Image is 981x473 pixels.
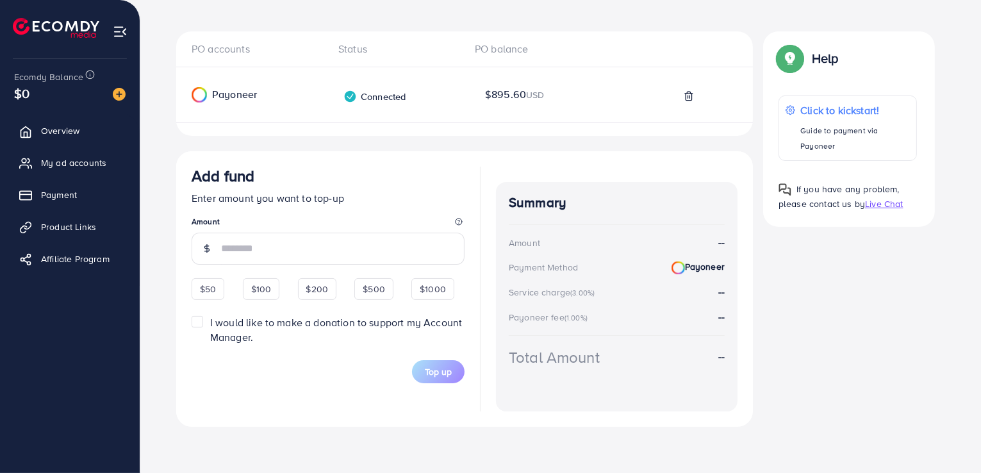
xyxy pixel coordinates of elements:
div: PO accounts [192,42,328,56]
span: $200 [306,283,329,295]
div: Service charge [509,286,598,299]
div: Amount [509,236,540,249]
span: $0 [14,84,29,103]
p: Guide to payment via Payoneer [800,123,910,154]
img: Payoneer [192,87,207,103]
div: PO balance [465,42,601,56]
span: $500 [363,283,385,295]
div: Payoneer fee [509,311,591,324]
a: Payment [10,182,130,208]
span: USD [526,88,544,101]
span: $100 [251,283,272,295]
span: $50 [200,283,216,295]
small: (1.00%) [565,313,588,323]
small: (3.00%) [570,288,595,298]
a: Product Links [10,214,130,240]
span: Live Chat [865,197,903,210]
button: Top up [412,360,465,383]
div: Payment Method [509,261,578,274]
div: Status [328,42,465,56]
span: I would like to make a donation to support my Account Manager. [210,315,462,344]
img: verified [343,90,357,103]
img: Payoneer [672,261,685,275]
h3: Add fund [192,167,254,185]
a: Affiliate Program [10,246,130,272]
span: If you have any problem, please contact us by [779,183,900,210]
span: Top up [425,365,452,378]
span: Payment [41,188,77,201]
a: My ad accounts [10,150,130,176]
span: My ad accounts [41,156,106,169]
img: Popup guide [779,183,791,196]
h4: Summary [509,195,725,211]
strong: -- [718,285,725,299]
strong: Payoneer [672,260,725,274]
span: Affiliate Program [41,253,110,265]
span: $1000 [420,283,446,295]
p: Help [812,51,839,66]
img: image [113,88,126,101]
div: Connected [343,90,406,103]
strong: -- [718,235,725,250]
img: menu [113,24,128,39]
span: Product Links [41,220,96,233]
div: Total Amount [509,346,600,369]
legend: Amount [192,216,465,232]
p: Click to kickstart! [800,103,910,118]
strong: -- [718,310,725,324]
iframe: Chat [927,415,971,463]
span: $895.60 [485,87,545,102]
p: Enter amount you want to top-up [192,190,465,206]
img: Popup guide [779,47,802,70]
a: Overview [10,118,130,144]
span: Ecomdy Balance [14,71,83,83]
strong: -- [718,349,725,364]
img: logo [13,18,99,38]
span: Overview [41,124,79,137]
div: Payoneer [176,87,305,103]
